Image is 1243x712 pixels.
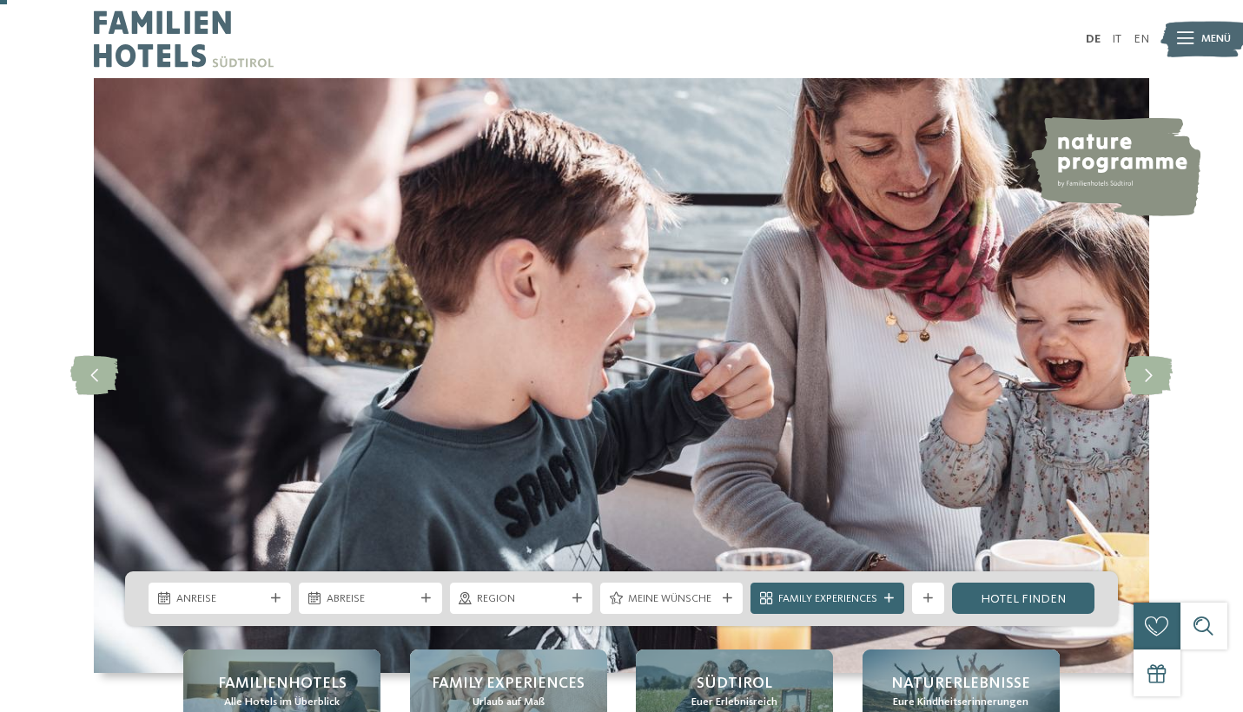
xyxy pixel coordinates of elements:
[327,591,414,607] span: Abreise
[432,673,585,695] span: Family Experiences
[1134,33,1149,45] a: EN
[1086,33,1101,45] a: DE
[477,591,565,607] span: Region
[473,695,545,710] span: Urlaub auf Maß
[218,673,347,695] span: Familienhotels
[1201,31,1231,47] span: Menü
[697,673,772,695] span: Südtirol
[893,695,1028,710] span: Eure Kindheitserinnerungen
[1028,117,1200,216] img: nature programme by Familienhotels Südtirol
[628,591,716,607] span: Meine Wünsche
[778,591,877,607] span: Family Experiences
[94,78,1149,673] img: Familienhotels Südtirol: The happy family places
[1112,33,1121,45] a: IT
[176,591,264,607] span: Anreise
[691,695,777,710] span: Euer Erlebnisreich
[952,583,1094,614] a: Hotel finden
[224,695,340,710] span: Alle Hotels im Überblick
[891,673,1030,695] span: Naturerlebnisse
